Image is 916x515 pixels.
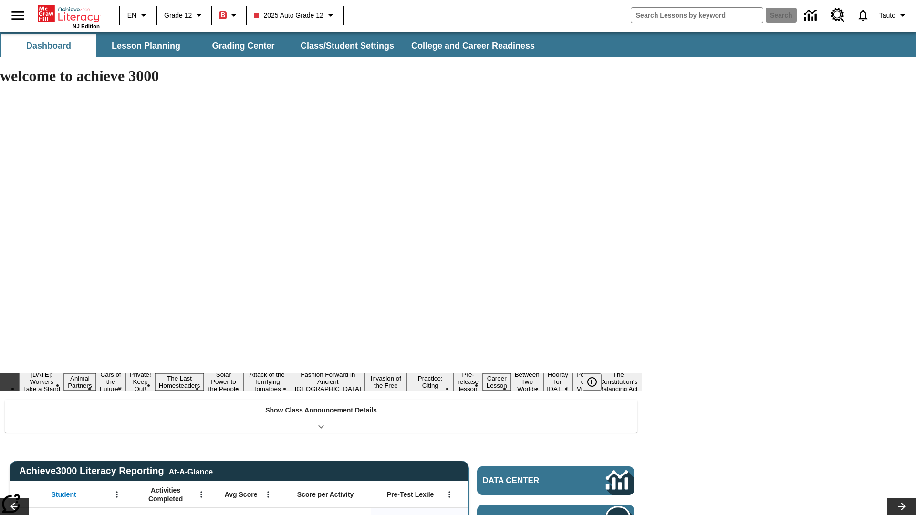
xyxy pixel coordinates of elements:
button: Slide 6 Solar Power to the People [204,370,243,394]
a: Notifications [851,3,875,28]
button: Profile/Settings [875,7,912,24]
button: Open Menu [442,487,457,502]
button: Slide 13 Between Two Worlds [511,370,543,394]
button: Lesson carousel, Next [887,498,916,515]
a: Home [38,4,100,23]
button: Slide 15 Point of View [572,370,594,394]
button: Slide 8 Fashion Forward in Ancient Rome [291,370,365,394]
button: Slide 11 Pre-release lesson [454,370,483,394]
button: Slide 16 The Constitution's Balancing Act [595,370,642,394]
button: Boost Class color is red. Change class color [215,7,243,24]
input: search field [631,8,763,23]
button: Grading Center [196,34,291,57]
span: Data Center [483,476,573,485]
div: Pause [583,373,611,391]
a: Resource Center, Will open in new tab [825,2,851,28]
a: Data Center [799,2,825,29]
button: Slide 12 Career Lesson [483,373,511,391]
button: Slide 14 Hooray for Constitution Day! [543,370,573,394]
span: EN [127,10,136,21]
div: At-A-Glance [169,466,213,476]
button: Open Menu [261,487,275,502]
button: Grade: Grade 12, Select a grade [160,7,208,24]
span: Activities Completed [134,486,197,503]
button: Language: EN, Select a language [123,7,154,24]
button: Class: 2025 Auto Grade 12, Select your class [250,7,340,24]
span: Achieve3000 Literacy Reporting [19,465,213,476]
span: Tauto [879,10,895,21]
span: Score per Activity [297,490,354,499]
span: Grade 12 [164,10,192,21]
button: Open Menu [110,487,124,502]
a: Data Center [477,466,634,495]
button: Slide 9 The Invasion of the Free CD [365,366,407,398]
button: Slide 1 Labor Day: Workers Take a Stand [19,370,64,394]
button: Dashboard [1,34,96,57]
button: Slide 7 Attack of the Terrifying Tomatoes [243,370,291,394]
button: Open side menu [4,1,32,30]
span: B [220,9,225,21]
button: Open Menu [194,487,208,502]
span: Pre-Test Lexile [387,490,434,499]
button: Slide 4 Private! Keep Out! [126,370,155,394]
p: Show Class Announcement Details [265,405,377,415]
div: Show Class Announcement Details [5,400,637,433]
button: College and Career Readiness [404,34,542,57]
span: Student [52,490,76,499]
button: Slide 10 Mixed Practice: Citing Evidence [407,366,454,398]
button: Class/Student Settings [293,34,402,57]
button: Slide 5 The Last Homesteaders [155,373,204,391]
button: Slide 2 Animal Partners [64,373,95,391]
button: Slide 3 Cars of the Future? [96,370,126,394]
button: Lesson Planning [98,34,194,57]
span: 2025 Auto Grade 12 [254,10,323,21]
span: Avg Score [225,490,258,499]
span: NJ Edition [73,23,100,29]
div: Home [38,3,100,29]
button: Pause [583,373,602,391]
